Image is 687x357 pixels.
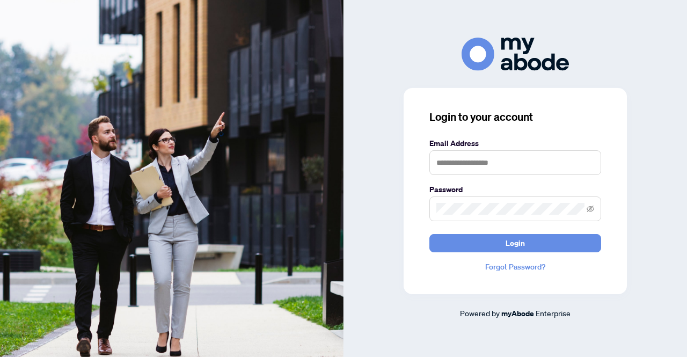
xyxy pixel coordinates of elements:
a: Forgot Password? [429,261,601,273]
span: eye-invisible [587,205,594,213]
h3: Login to your account [429,110,601,125]
img: ma-logo [462,38,569,70]
span: Login [506,235,525,252]
button: Login [429,234,601,252]
label: Password [429,184,601,195]
label: Email Address [429,137,601,149]
a: myAbode [501,308,534,319]
span: Enterprise [536,308,571,318]
span: Powered by [460,308,500,318]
